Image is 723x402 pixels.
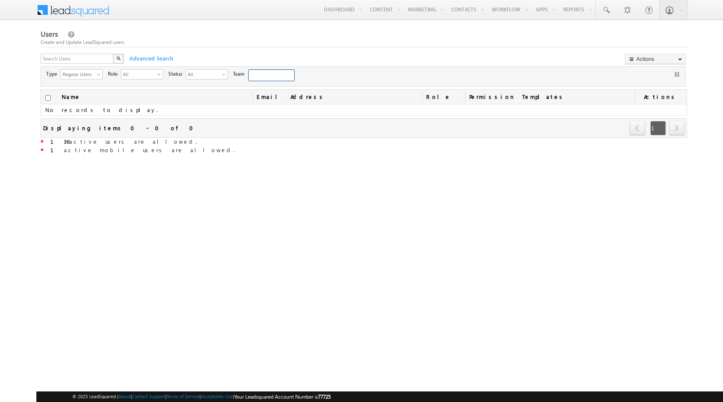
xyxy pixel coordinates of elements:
span: active users are allowed. [50,138,197,145]
span: Regular Users [61,70,96,78]
div: Create and Update LeadSquared users [41,38,687,46]
span: Advanced Search [125,55,176,62]
div: Displaying items 0 - 0 of 0 [43,123,198,133]
td: No records to display. [41,104,687,116]
span: Actions [635,90,687,104]
span: Type [46,70,60,78]
a: Contact Support [132,394,165,399]
span: select [157,72,164,77]
span: active mobile users are allowed. [50,146,235,153]
span: Team [233,70,248,78]
button: Actions [625,54,686,64]
a: About [118,394,131,399]
a: Name [58,90,85,104]
a: Email Address [252,90,422,104]
span: prev [630,121,645,135]
strong: 136 [50,138,69,145]
span: Permission Templates [465,90,635,104]
span: 1 [650,121,666,135]
span: Your Leadsquared Account Number is [234,394,331,400]
span: select [97,72,104,77]
span: Users [41,29,58,39]
a: Role [422,90,465,104]
input: Search Users [41,54,114,64]
a: Acceptable Use [201,394,233,399]
span: select [222,72,229,77]
a: next [669,122,685,135]
span: 77725 [318,394,331,400]
img: Search [116,56,120,60]
span: Role [108,70,121,78]
span: © 2025 LeadSquared | | | | | [72,393,331,401]
strong: 1 [50,146,64,153]
span: All [121,70,156,78]
a: Terms of Service [167,394,200,399]
a: prev [630,122,646,135]
span: next [669,121,685,135]
span: Status [168,70,186,78]
span: All [186,70,221,78]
